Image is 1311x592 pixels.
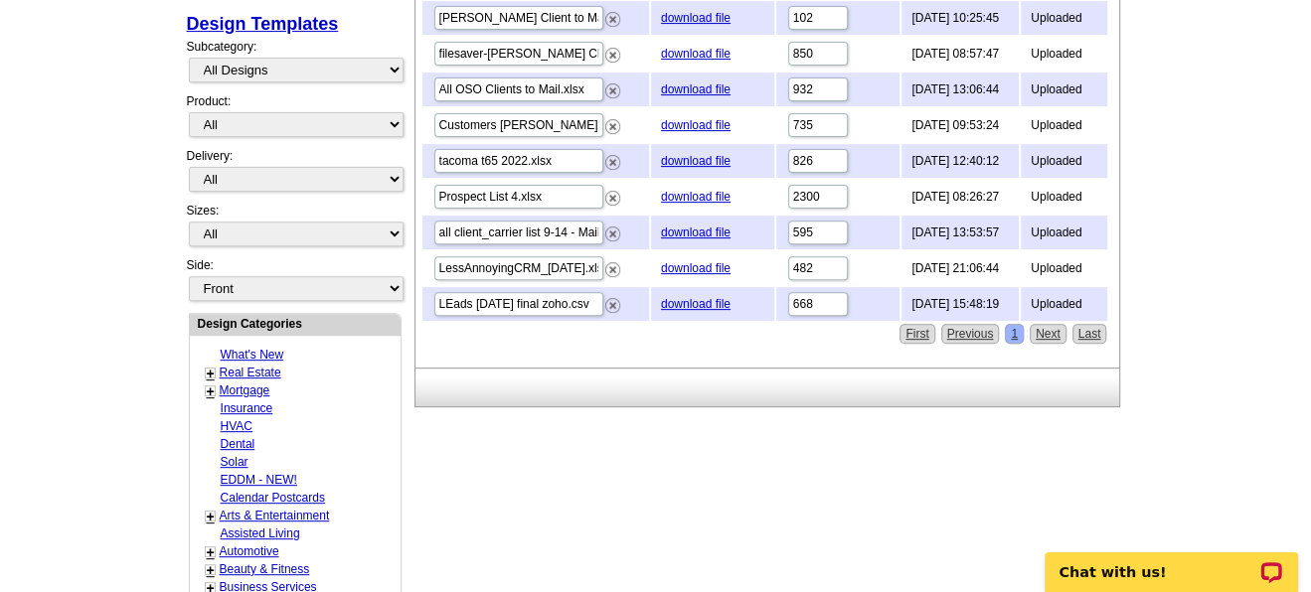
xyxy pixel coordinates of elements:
[605,119,620,134] img: delete.png
[605,294,620,308] a: Remove this list
[605,44,620,58] a: Remove this list
[221,348,284,362] a: What's New
[605,258,620,272] a: Remove this list
[605,226,620,241] img: delete.png
[207,544,215,560] a: +
[220,383,270,397] a: Mortgage
[605,262,620,277] img: delete.png
[221,455,248,469] a: Solar
[1021,73,1107,106] td: Uploaded
[605,48,620,63] img: delete.png
[220,544,279,558] a: Automotive
[661,47,731,61] a: download file
[901,144,1019,178] td: [DATE] 12:40:12
[1021,180,1107,214] td: Uploaded
[207,562,215,578] a: +
[901,251,1019,285] td: [DATE] 21:06:44
[901,37,1019,71] td: [DATE] 08:57:47
[605,115,620,129] a: Remove this list
[187,38,402,92] div: Subcategory:
[187,202,402,256] div: Sizes:
[901,73,1019,106] td: [DATE] 13:06:44
[605,155,620,170] img: delete.png
[901,287,1019,321] td: [DATE] 15:48:19
[661,297,731,311] a: download file
[221,437,255,451] a: Dental
[220,562,310,576] a: Beauty & Fitness
[1005,324,1024,344] a: 1
[1021,216,1107,249] td: Uploaded
[661,261,731,275] a: download file
[661,154,731,168] a: download file
[661,118,731,132] a: download file
[221,401,273,415] a: Insurance
[1021,287,1107,321] td: Uploaded
[605,79,620,93] a: Remove this list
[661,11,731,25] a: download file
[941,324,1000,344] a: Previous
[901,216,1019,249] td: [DATE] 13:53:57
[187,92,402,147] div: Product:
[187,256,402,303] div: Side:
[1021,144,1107,178] td: Uploaded
[605,8,620,22] a: Remove this list
[221,419,252,433] a: HVAC
[1030,324,1066,344] a: Next
[901,1,1019,35] td: [DATE] 10:25:45
[605,191,620,206] img: delete.png
[1032,529,1311,592] iframe: LiveChat chat widget
[901,108,1019,142] td: [DATE] 09:53:24
[1021,251,1107,285] td: Uploaded
[221,526,300,540] a: Assisted Living
[221,473,297,487] a: EDDM - NEW!
[1021,1,1107,35] td: Uploaded
[207,509,215,524] a: +
[605,83,620,98] img: delete.png
[605,222,620,236] a: Remove this list
[207,366,215,381] a: +
[207,383,215,399] a: +
[661,190,731,204] a: download file
[190,314,401,333] div: Design Categories
[1072,324,1107,344] a: Last
[220,366,281,379] a: Real Estate
[605,187,620,201] a: Remove this list
[1021,37,1107,71] td: Uploaded
[187,147,402,202] div: Delivery:
[900,324,934,344] a: First
[605,12,620,27] img: delete.png
[221,491,325,505] a: Calendar Postcards
[901,180,1019,214] td: [DATE] 08:26:27
[220,509,330,522] a: Arts & Entertainment
[661,225,731,239] a: download file
[187,14,339,34] a: Design Templates
[1021,108,1107,142] td: Uploaded
[661,82,731,96] a: download file
[605,298,620,313] img: delete.png
[605,151,620,165] a: Remove this list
